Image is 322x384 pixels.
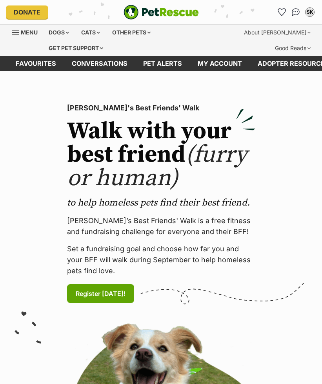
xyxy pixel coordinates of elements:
a: Donate [6,5,48,19]
img: chat-41dd97257d64d25036548639549fe6c8038ab92f7586957e7f3b1b290dea8141.svg [292,8,300,16]
p: Set a fundraising goal and choose how far you and your BFF will walk during September to help hom... [67,243,255,276]
a: Menu [12,25,43,39]
a: Favourites [8,56,64,71]
button: My account [304,6,316,18]
div: Other pets [107,25,156,40]
a: My account [190,56,250,71]
div: Get pet support [43,40,109,56]
span: (furry or human) [67,140,247,193]
a: conversations [64,56,135,71]
a: PetRescue [124,5,199,20]
a: Pet alerts [135,56,190,71]
img: logo-e224e6f780fb5917bec1dbf3a21bbac754714ae5b6737aabdf751b685950b380.svg [124,5,199,20]
div: Cats [76,25,106,40]
p: to help homeless pets find their best friend. [67,197,255,209]
a: Conversations [289,6,302,18]
div: Dogs [43,25,75,40]
p: [PERSON_NAME]’s Best Friends' Walk is a free fitness and fundraising challenge for everyone and t... [67,215,255,237]
a: Register [DATE]! [67,284,134,303]
div: About [PERSON_NAME] [238,25,316,40]
div: SK [306,8,314,16]
ul: Account quick links [275,6,316,18]
h2: Walk with your best friend [67,120,255,190]
a: Favourites [275,6,288,18]
div: Good Reads [269,40,316,56]
span: Register [DATE]! [76,289,126,298]
span: Menu [21,29,38,36]
p: [PERSON_NAME]'s Best Friends' Walk [67,103,255,114]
